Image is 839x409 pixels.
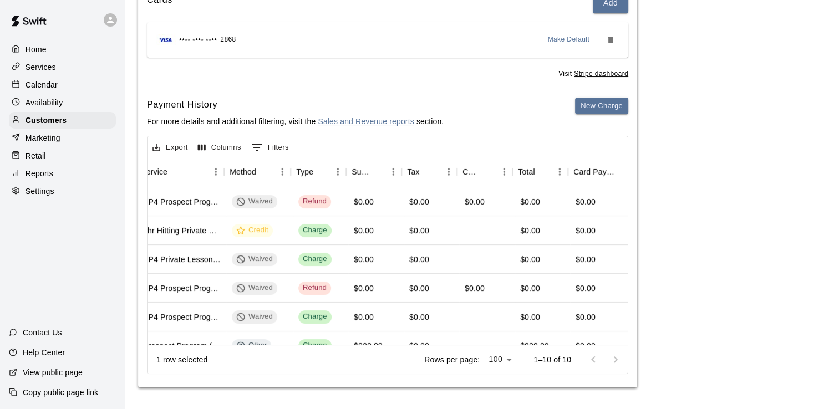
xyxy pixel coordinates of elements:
p: View public page [23,367,83,378]
p: Availability [26,97,63,108]
div: $0.00 [576,196,596,207]
div: $0.00 [576,225,596,236]
div: $0.00 [576,340,596,351]
div: Method [230,156,256,187]
div: Total [518,156,535,187]
p: Retail [26,150,46,161]
button: Menu [207,163,224,180]
a: Sales and Revenue reports [318,117,414,126]
p: 1–10 of 10 [533,354,571,365]
div: Refund [303,283,327,293]
a: Customers [9,112,116,129]
div: Subtotal [352,156,369,187]
div: Tax [401,156,457,187]
h6: Payment History [147,98,444,112]
div: Credit [236,225,268,236]
div: $0.00 [520,254,540,265]
div: Total [512,156,568,187]
div: $0.00 [576,311,596,323]
div: $0.00 [409,283,429,294]
div: $0.00 [354,254,374,265]
button: Menu [385,163,401,180]
div: $0.00 [520,283,540,294]
a: Calendar [9,76,116,93]
span: Visit [558,69,628,80]
div: $0.00 [520,311,540,323]
p: Customers [26,115,67,126]
button: Sort [313,164,329,180]
p: Reports [26,168,53,179]
div: $0.00 [409,311,429,323]
div: Charge [303,340,327,351]
div: $0.00 [409,254,429,265]
div: Charge [303,225,327,236]
button: Menu [274,163,291,180]
button: Sort [619,164,634,180]
div: Service [141,156,167,187]
div: $0.00 [354,196,374,207]
div: Waived [236,254,273,264]
a: Retail [9,147,116,164]
p: Calendar [26,79,58,90]
div: Waived [236,311,273,322]
button: Sort [480,164,496,180]
div: EP4 Prospect Program Hitting ( ages 13-15 ) [143,196,221,207]
div: $828.80 [520,340,549,351]
button: Sort [167,164,183,180]
button: Remove [602,31,619,49]
div: $0.00 [354,225,374,236]
button: Show filters [248,139,292,156]
span: Make Default [548,34,590,45]
button: New Charge [575,98,628,115]
div: 100 [484,351,516,367]
div: $0.00 [465,196,485,207]
img: Credit card brand logo [156,34,176,45]
div: $0.00 [409,340,429,351]
div: Waived [236,196,273,207]
a: Marketing [9,130,116,146]
button: Menu [440,163,457,180]
p: Home [26,44,47,55]
div: Type [291,156,346,187]
button: Menu [329,163,346,180]
button: Sort [256,164,272,180]
div: Card Payment [568,156,651,187]
p: Copy public page link [23,387,98,398]
div: EP4 Prospect Program Hitting ( ages 13-15 ) [143,311,221,323]
div: Other [236,340,267,351]
div: 1 row selected [156,354,207,365]
p: Settings [26,186,54,197]
button: Menu [496,163,512,180]
a: Availability [9,94,116,111]
div: $0.00 [520,225,540,236]
p: Help Center [23,347,65,358]
div: Card Payment [573,156,619,187]
button: Export [150,139,191,156]
div: 1hr Hitting Private Lesson [143,225,221,236]
div: Charge [303,311,327,322]
button: Sort [369,164,385,180]
p: Rows per page: [424,354,480,365]
a: Services [9,59,116,75]
u: Stripe dashboard [574,70,628,78]
p: Contact Us [23,327,62,338]
div: Custom Fee [457,156,512,187]
a: Reports [9,165,116,182]
div: $0.00 [576,283,596,294]
div: Service [135,156,224,187]
a: Home [9,41,116,58]
div: Method [224,156,291,187]
button: Sort [419,164,435,180]
div: EP4 Private Lesson Package – 5 Sessions [143,254,221,265]
a: Settings [9,183,116,200]
div: $0.00 [409,196,429,207]
div: EP4 Prospect Program Hitting ( ages 13-15 ) [143,283,221,294]
p: Marketing [26,132,60,144]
